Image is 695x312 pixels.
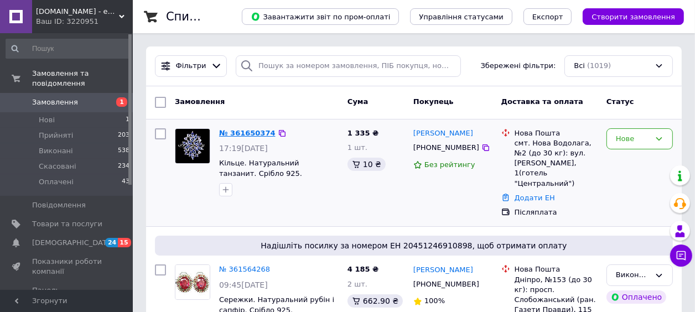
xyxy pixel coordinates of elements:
div: 662.90 ₴ [347,294,403,308]
div: Ваш ID: 3220951 [36,17,133,27]
a: Фото товару [175,264,210,300]
span: 2 шт. [347,280,367,288]
span: Завантажити звіт по пром-оплаті [251,12,390,22]
span: 925.in.ua - еталон якості срібла [36,7,119,17]
span: 1 [126,115,129,125]
span: 17:19[DATE] [219,144,268,153]
span: Статус [606,97,634,106]
button: Чат з покупцем [670,245,692,267]
a: [PERSON_NAME] [413,128,473,139]
div: Оплачено [606,290,666,304]
span: Доставка та оплата [501,97,583,106]
span: 1 шт. [347,143,367,152]
span: 1 335 ₴ [347,129,378,137]
span: Виконані [39,146,73,156]
button: Завантажити звіт по пром-оплаті [242,8,399,25]
div: [PHONE_NUMBER] [411,277,481,292]
div: Виконано [616,269,650,281]
img: Фото товару [175,129,210,163]
div: 10 ₴ [347,158,386,171]
span: [DEMOGRAPHIC_DATA] [32,238,114,248]
span: Показники роботи компанії [32,257,102,277]
img: Фото товару [175,265,210,299]
span: Cума [347,97,368,106]
span: 09:45[DATE] [219,280,268,289]
span: 100% [424,297,445,305]
div: Нова Пошта [515,264,598,274]
span: (1019) [587,61,611,70]
span: Управління статусами [419,13,504,21]
span: Всі [574,61,585,71]
span: 234 [118,162,129,171]
span: Фільтри [176,61,206,71]
a: Кільце. Натуральний танзанит. Срібло 925. [219,159,302,178]
span: 43 [122,177,129,187]
a: № 361564268 [219,265,270,273]
span: Замовлення [32,97,78,107]
span: Товари та послуги [32,219,102,229]
span: 15 [118,238,131,247]
button: Управління статусами [410,8,512,25]
input: Пошук за номером замовлення, ПІБ покупця, номером телефону, Email, номером накладної [236,55,461,77]
span: 24 [105,238,118,247]
a: № 361650374 [219,129,276,137]
div: Післяплата [515,207,598,217]
span: Оплачені [39,177,74,187]
a: Фото товару [175,128,210,164]
span: 1 [116,97,127,107]
div: смт. Нова Водолага, №2 (до 30 кг): вул. [PERSON_NAME], 1(готель "Центральний") [515,138,598,189]
span: Збережені фільтри: [481,61,556,71]
a: Створити замовлення [572,12,684,20]
button: Створити замовлення [583,8,684,25]
span: Нові [39,115,55,125]
span: Експорт [532,13,563,21]
span: Замовлення та повідомлення [32,69,133,89]
span: Покупець [413,97,454,106]
span: 538 [118,146,129,156]
span: 203 [118,131,129,141]
span: Створити замовлення [592,13,675,21]
h1: Список замовлень [166,10,278,23]
a: [PERSON_NAME] [413,265,473,275]
span: Прийняті [39,131,73,141]
span: Панель управління [32,285,102,305]
div: [PHONE_NUMBER] [411,141,481,155]
span: Скасовані [39,162,76,171]
span: 4 185 ₴ [347,265,378,273]
span: Повідомлення [32,200,86,210]
span: Без рейтингу [424,160,475,169]
span: Замовлення [175,97,225,106]
div: Нове [616,133,650,145]
div: Нова Пошта [515,128,598,138]
a: Додати ЕН [515,194,555,202]
span: Надішліть посилку за номером ЕН 20451246910898, щоб отримати оплату [159,240,668,251]
input: Пошук [6,39,131,59]
button: Експорт [523,8,572,25]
